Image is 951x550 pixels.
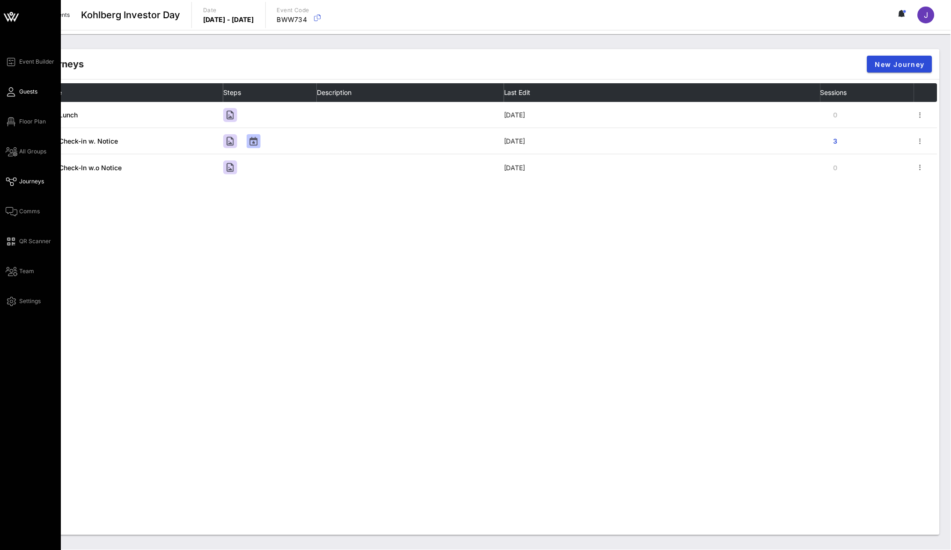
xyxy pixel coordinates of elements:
span: [DATE] [504,137,526,145]
span: Sessions [820,88,847,96]
a: Floor Plan [6,116,46,127]
span: Kohlberg Investor Day [81,8,180,22]
span: Team [19,267,34,275]
span: J [924,10,929,20]
span: Description [317,88,351,96]
p: BWW734 [277,15,309,24]
span: Journeys [19,177,44,186]
span: Settings [19,297,41,305]
span: [DATE] [504,164,526,172]
a: QR Scanner [6,236,51,247]
span: 3 [828,137,843,145]
span: Floor Plan [19,117,46,126]
span: Steps [223,88,241,96]
div: Journeys [41,57,84,71]
th: Sessions: Not sorted. Activate to sort ascending. [820,83,914,102]
a: Team [6,266,34,277]
a: Settings [6,296,41,307]
span: Guests [19,87,37,96]
p: Date [203,6,254,15]
a: 4/10 Check-In w.o Notice [44,164,122,172]
span: [DATE] [504,111,526,119]
a: 4/10 Check-in w. Notice [44,137,118,145]
span: QR Scanner [19,237,51,246]
button: New Journey [867,56,932,72]
th: Steps [223,83,317,102]
th: Description: Not sorted. Activate to sort ascending. [317,83,504,102]
th: Name: Not sorted. Activate to sort ascending. [36,83,223,102]
div: J [918,7,935,23]
a: Event Builder [6,56,54,67]
p: [DATE] - [DATE] [203,15,254,24]
a: All Groups [6,146,46,157]
th: Last Edit: Not sorted. Activate to sort ascending. [504,83,820,102]
a: Comms [6,206,40,217]
span: New Journey [875,60,925,68]
span: All Groups [19,147,46,156]
span: Last Edit [504,88,531,96]
span: Event Builder [19,58,54,66]
a: Journeys [6,176,44,187]
span: Comms [19,207,40,216]
button: 3 [820,133,850,150]
a: Guests [6,86,37,97]
p: Event Code [277,6,309,15]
